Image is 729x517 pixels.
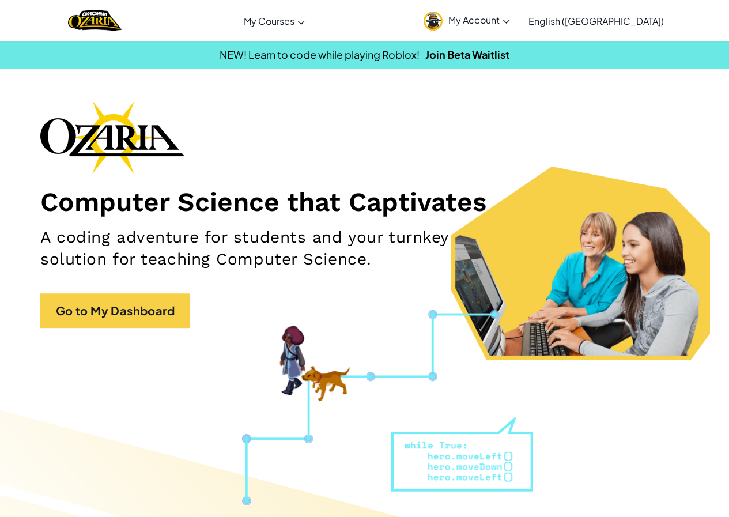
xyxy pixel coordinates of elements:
[523,5,670,36] a: English ([GEOGRAPHIC_DATA])
[40,227,475,270] h2: A coding adventure for students and your turnkey solution for teaching Computer Science.
[244,15,294,27] span: My Courses
[40,100,184,174] img: Ozaria branding logo
[528,15,664,27] span: English ([GEOGRAPHIC_DATA])
[448,14,510,26] span: My Account
[425,48,509,61] a: Join Beta Waitlist
[238,5,311,36] a: My Courses
[40,293,190,328] a: Go to My Dashboard
[68,9,122,32] img: Home
[424,12,443,31] img: avatar
[418,2,516,39] a: My Account
[40,186,689,218] h1: Computer Science that Captivates
[220,48,420,61] span: NEW! Learn to code while playing Roblox!
[68,9,122,32] a: Ozaria by CodeCombat logo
